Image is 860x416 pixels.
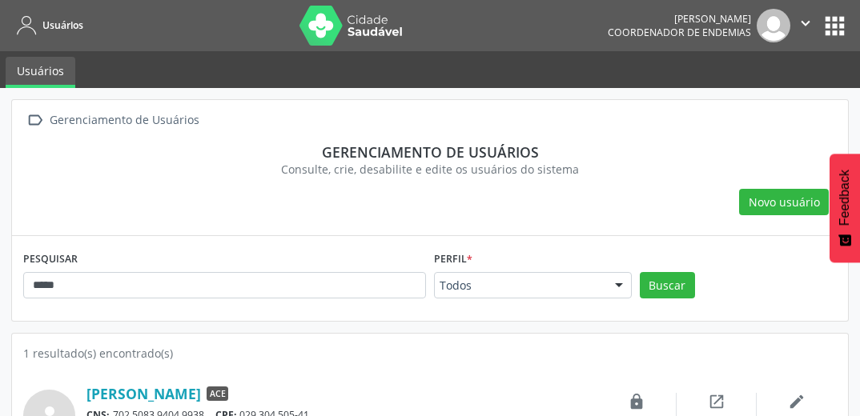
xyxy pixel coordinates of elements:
[34,161,826,178] div: Consulte, crie, desabilite e edite os usuários do sistema
[838,170,852,226] span: Feedback
[86,385,201,402] a: [PERSON_NAME]
[821,12,849,40] button: apps
[23,345,837,362] div: 1 resultado(s) encontrado(s)
[628,393,645,410] i: lock
[757,9,790,42] img: img
[749,194,820,210] span: Novo usuário
[640,272,695,299] button: Buscar
[788,393,806,410] i: edit
[608,12,751,26] div: [PERSON_NAME]
[23,109,46,132] i: 
[11,12,83,38] a: Usuários
[46,109,202,132] div: Gerenciamento de Usuários
[608,26,751,39] span: Coordenador de Endemias
[23,247,78,272] label: PESQUISAR
[207,386,228,401] span: ACE
[34,143,826,161] div: Gerenciamento de usuários
[42,18,83,32] span: Usuários
[23,109,202,132] a:  Gerenciamento de Usuários
[434,247,472,272] label: Perfil
[708,393,725,410] i: open_in_new
[6,57,75,88] a: Usuários
[797,14,814,32] i: 
[440,278,599,294] span: Todos
[739,189,829,216] button: Novo usuário
[830,154,860,262] button: Feedback - Mostrar pesquisa
[790,9,821,42] button: 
